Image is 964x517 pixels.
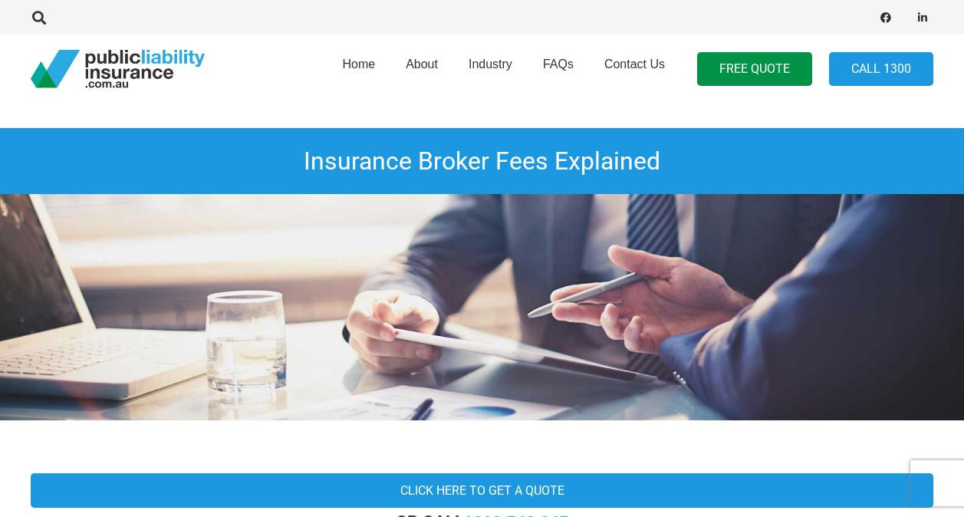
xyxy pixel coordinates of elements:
a: Home [327,30,390,108]
a: FREE QUOTE [697,52,812,87]
a: Contact Us [589,30,680,108]
a: Industry [453,30,528,108]
a: pli_logotransparent [31,50,205,88]
a: About [390,30,453,108]
span: Home [342,58,375,71]
span: About [406,58,438,71]
a: Call 1300 [829,52,933,87]
span: FAQs [543,58,574,71]
a: Click here to get a quote [31,473,933,508]
span: Industry [469,58,512,71]
span: Contact Us [604,58,665,71]
a: LinkedIn [912,7,933,28]
a: Search [24,11,54,25]
a: Facebook [875,7,897,28]
a: FAQs [528,30,589,108]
